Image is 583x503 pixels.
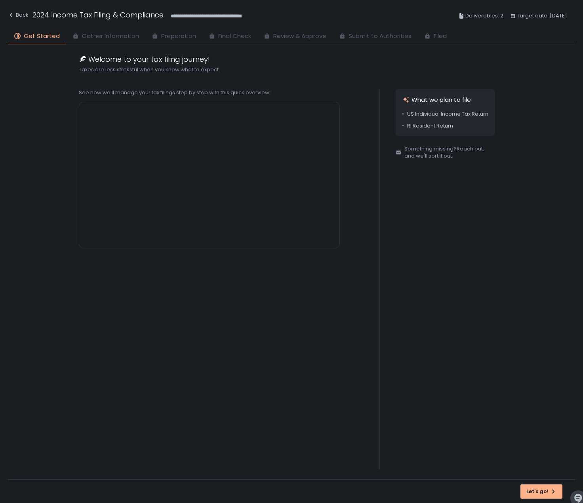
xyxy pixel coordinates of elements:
span: Review & Approve [273,32,326,41]
span: • [402,111,404,118]
button: Let's go! [520,484,562,499]
span: Final Check [218,32,251,41]
span: • [402,122,404,130]
span: Let's go! [526,488,549,495]
h1: 2024 Income Tax Filing & Compliance [32,10,164,20]
div: See how we'll manage your tax filings step by step with this quick overview: [79,89,340,96]
span: What we plan to file [412,95,471,105]
a: Reach out [457,145,483,152]
iframe: What we plan to file [79,102,340,249]
span: Submit to Authorities [349,32,412,41]
span: Something missing? , and we'll sort it out. [404,145,495,160]
span: Filed [434,32,447,41]
div: Back [8,10,29,20]
span: Target date: [DATE] [517,11,567,21]
span: RI Resident Return [407,122,453,130]
button: Back [8,10,29,23]
span: Deliverables: 2 [465,11,503,21]
span: Preparation [161,32,196,41]
span: Gather Information [82,32,139,41]
span: US Individual Income Tax Return [407,111,488,118]
span: Welcome to your tax filing journey! [88,54,210,65]
span: Get Started [24,32,60,41]
div: Taxes are less stressful when you know what to expect. [79,66,504,73]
